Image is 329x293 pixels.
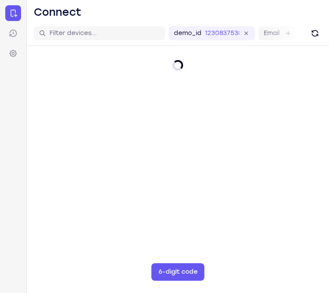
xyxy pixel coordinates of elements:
input: Filter devices... [50,29,160,38]
label: Email [264,29,279,38]
a: Connect [5,5,21,21]
a: Sessions [5,25,21,41]
button: Refresh [308,26,322,40]
label: demo_id [174,29,202,38]
button: 6-digit code [152,263,205,281]
h1: Connect [34,5,81,19]
a: Settings [5,46,21,61]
